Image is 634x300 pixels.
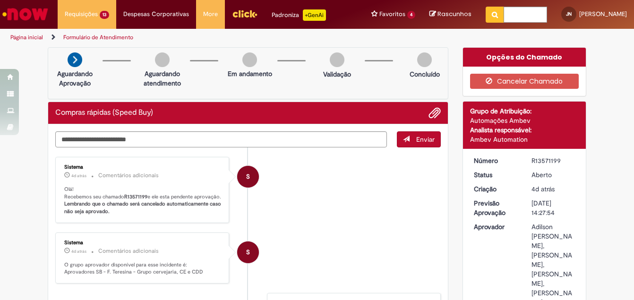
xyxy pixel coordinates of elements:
div: Analista responsável: [470,125,579,135]
img: img-circle-grey.png [417,52,432,67]
span: [PERSON_NAME] [579,10,627,18]
div: Ambev Automation [470,135,579,144]
span: 13 [100,11,109,19]
div: Sistema [64,164,222,170]
span: Enviar [416,135,435,144]
span: S [246,165,250,188]
img: click_logo_yellow_360x200.png [232,7,257,21]
small: Comentários adicionais [98,171,159,180]
img: ServiceNow [1,5,50,24]
time: 26/09/2025 15:27:54 [531,185,555,193]
img: img-circle-grey.png [242,52,257,67]
div: System [237,241,259,263]
div: 26/09/2025 15:27:54 [531,184,575,194]
div: [DATE] 14:27:54 [531,198,575,217]
div: Padroniza [272,9,326,21]
button: Pesquisar [486,7,504,23]
time: 26/09/2025 15:28:02 [71,249,86,254]
a: Página inicial [10,34,43,41]
span: 4d atrás [71,173,86,179]
img: arrow-next.png [68,52,82,67]
div: System [237,166,259,188]
small: Comentários adicionais [98,247,159,255]
time: 26/09/2025 15:28:06 [71,173,86,179]
h2: Compras rápidas (Speed Buy) Histórico de tíquete [55,109,153,117]
button: Enviar [397,131,441,147]
div: Grupo de Atribuição: [470,106,579,116]
img: img-circle-grey.png [155,52,170,67]
a: Formulário de Atendimento [63,34,133,41]
b: Lembrando que o chamado será cancelado automaticamente caso não seja aprovado. [64,200,223,215]
p: Aguardando Aprovação [52,69,98,88]
p: O grupo aprovador disponível para esse incidente é: Aprovadores SB - F. Teresina - Grupo cervejar... [64,261,222,276]
p: Aguardando atendimento [139,69,185,88]
span: Requisições [65,9,98,19]
div: Opções do Chamado [463,48,586,67]
span: S [246,241,250,264]
div: Sistema [64,240,222,246]
span: Rascunhos [437,9,471,18]
div: Automações Ambev [470,116,579,125]
textarea: Digite sua mensagem aqui... [55,131,387,147]
ul: Trilhas de página [7,29,416,46]
dt: Criação [467,184,525,194]
span: 4 [407,11,415,19]
dt: Status [467,170,525,180]
p: Olá! Recebemos seu chamado e ele esta pendente aprovação. [64,186,222,215]
dt: Previsão Aprovação [467,198,525,217]
p: Concluído [410,69,440,79]
dt: Aprovador [467,222,525,231]
span: Favoritos [379,9,405,19]
button: Cancelar Chamado [470,74,579,89]
span: 4d atrás [531,185,555,193]
div: R13571199 [531,156,575,165]
span: Despesas Corporativas [123,9,189,19]
b: R13571199 [124,193,147,200]
img: img-circle-grey.png [330,52,344,67]
button: Adicionar anexos [428,107,441,119]
span: More [203,9,218,19]
a: Rascunhos [429,10,471,19]
dt: Número [467,156,525,165]
div: Aberto [531,170,575,180]
p: Em andamento [228,69,272,78]
span: 4d atrás [71,249,86,254]
p: Validação [323,69,351,79]
p: +GenAi [303,9,326,21]
span: JN [566,11,572,17]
